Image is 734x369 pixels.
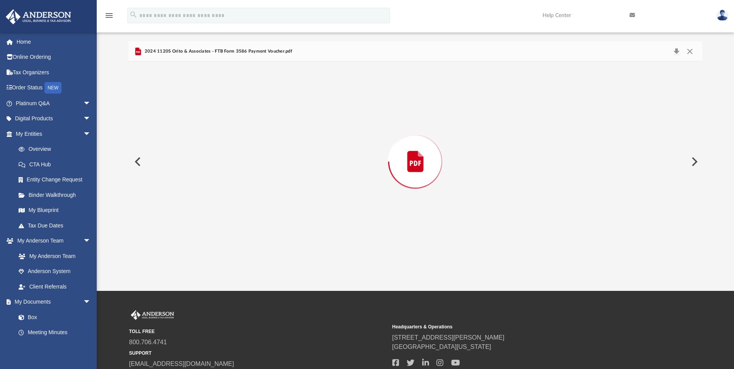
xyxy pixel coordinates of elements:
[11,279,99,294] a: Client Referrals
[11,142,103,157] a: Overview
[129,350,387,357] small: SUPPORT
[104,11,114,20] i: menu
[129,328,387,335] small: TOLL FREE
[5,65,103,80] a: Tax Organizers
[11,309,95,325] a: Box
[129,360,234,367] a: [EMAIL_ADDRESS][DOMAIN_NAME]
[11,187,103,203] a: Binder Walkthrough
[128,41,702,261] div: Preview
[83,126,99,142] span: arrow_drop_down
[128,151,145,173] button: Previous File
[685,151,702,173] button: Next File
[83,294,99,310] span: arrow_drop_down
[129,310,176,320] img: Anderson Advisors Platinum Portal
[11,325,99,340] a: Meeting Minutes
[143,48,292,55] span: 2024 1120S Orito & Associates - FTB Form 3586 Payment Voucher.pdf
[129,10,138,19] i: search
[11,172,103,188] a: Entity Change Request
[683,46,697,57] button: Close
[11,203,99,218] a: My Blueprint
[5,96,103,111] a: Platinum Q&Aarrow_drop_down
[83,96,99,111] span: arrow_drop_down
[5,294,99,310] a: My Documentsarrow_drop_down
[3,9,74,24] img: Anderson Advisors Platinum Portal
[717,10,728,21] img: User Pic
[83,111,99,127] span: arrow_drop_down
[11,218,103,233] a: Tax Due Dates
[5,50,103,65] a: Online Ordering
[104,15,114,20] a: menu
[5,34,103,50] a: Home
[5,111,103,126] a: Digital Productsarrow_drop_down
[11,157,103,172] a: CTA Hub
[5,126,103,142] a: My Entitiesarrow_drop_down
[392,343,491,350] a: [GEOGRAPHIC_DATA][US_STATE]
[11,248,95,264] a: My Anderson Team
[392,334,505,341] a: [STREET_ADDRESS][PERSON_NAME]
[5,80,103,96] a: Order StatusNEW
[11,340,95,355] a: Forms Library
[44,82,62,94] div: NEW
[392,323,650,330] small: Headquarters & Operations
[129,339,167,345] a: 800.706.4741
[669,46,683,57] button: Download
[83,233,99,249] span: arrow_drop_down
[5,233,99,249] a: My Anderson Teamarrow_drop_down
[11,264,99,279] a: Anderson System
